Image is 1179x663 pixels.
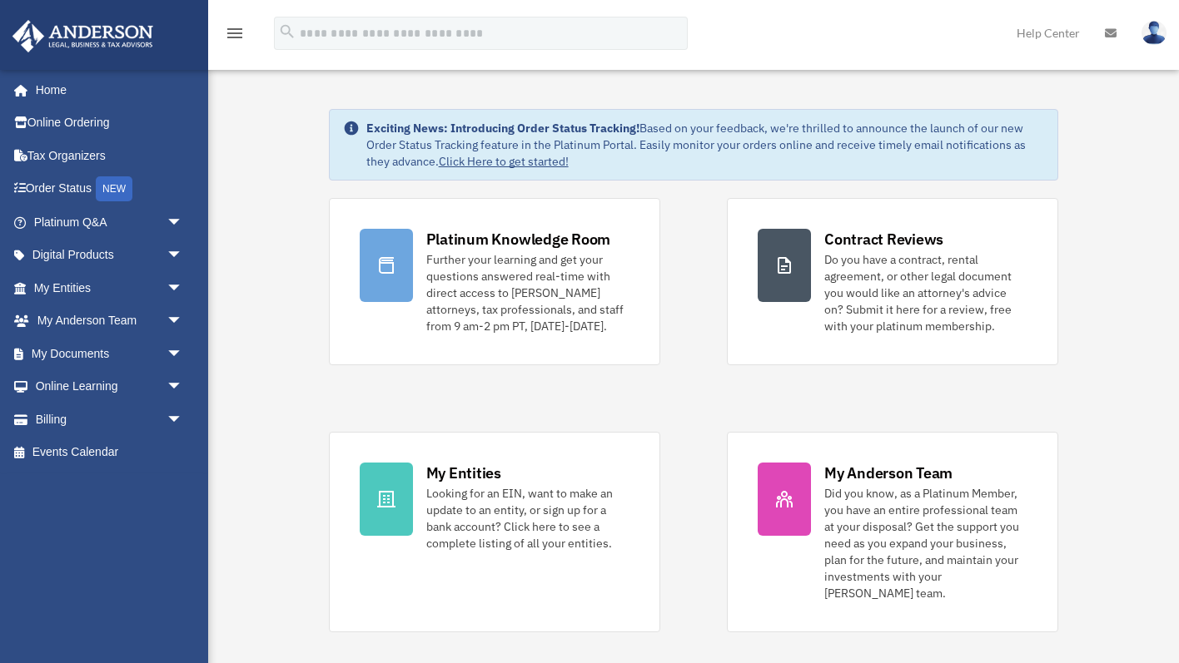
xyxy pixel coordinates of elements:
div: Looking for an EIN, want to make an update to an entity, or sign up for a bank account? Click her... [426,485,629,552]
span: arrow_drop_down [167,205,200,240]
a: Tax Organizers [12,139,208,172]
span: arrow_drop_down [167,304,200,339]
a: Home [12,73,200,106]
a: Online Learningarrow_drop_down [12,370,208,403]
img: Anderson Advisors Platinum Portal [7,20,158,52]
span: arrow_drop_down [167,337,200,371]
div: Do you have a contract, rental agreement, or other legal document you would like an attorney's ad... [824,251,1027,334]
a: My Entities Looking for an EIN, want to make an update to an entity, or sign up for a bank accoun... [329,432,660,632]
a: Billingarrow_drop_down [12,403,208,436]
div: My Entities [426,463,501,483]
a: Order StatusNEW [12,172,208,206]
a: My Anderson Teamarrow_drop_down [12,304,208,338]
div: Platinum Knowledge Room [426,229,611,250]
div: NEW [96,176,132,201]
span: arrow_drop_down [167,370,200,404]
span: arrow_drop_down [167,403,200,437]
i: search [278,22,296,41]
div: My Anderson Team [824,463,953,483]
span: arrow_drop_down [167,271,200,305]
a: Online Ordering [12,106,208,140]
span: arrow_drop_down [167,239,200,273]
a: My Documentsarrow_drop_down [12,337,208,370]
a: Platinum Knowledge Room Further your learning and get your questions answered real-time with dire... [329,198,660,365]
div: Contract Reviews [824,229,943,250]
a: My Anderson Team Did you know, as a Platinum Member, you have an entire professional team at your... [727,432,1058,632]
a: Digital Productsarrow_drop_down [12,239,208,272]
div: Did you know, as a Platinum Member, you have an entire professional team at your disposal? Get th... [824,485,1027,601]
a: menu [225,29,245,43]
img: User Pic [1142,21,1167,45]
a: My Entitiesarrow_drop_down [12,271,208,304]
strong: Exciting News: Introducing Order Status Tracking! [366,121,639,136]
div: Based on your feedback, we're thrilled to announce the launch of our new Order Status Tracking fe... [366,120,1045,170]
i: menu [225,23,245,43]
a: Contract Reviews Do you have a contract, rental agreement, or other legal document you would like... [727,198,1058,365]
a: Platinum Q&Aarrow_drop_down [12,205,208,239]
a: Click Here to get started! [439,154,569,169]
a: Events Calendar [12,436,208,469]
div: Further your learning and get your questions answered real-time with direct access to [PERSON_NAM... [426,251,629,334]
